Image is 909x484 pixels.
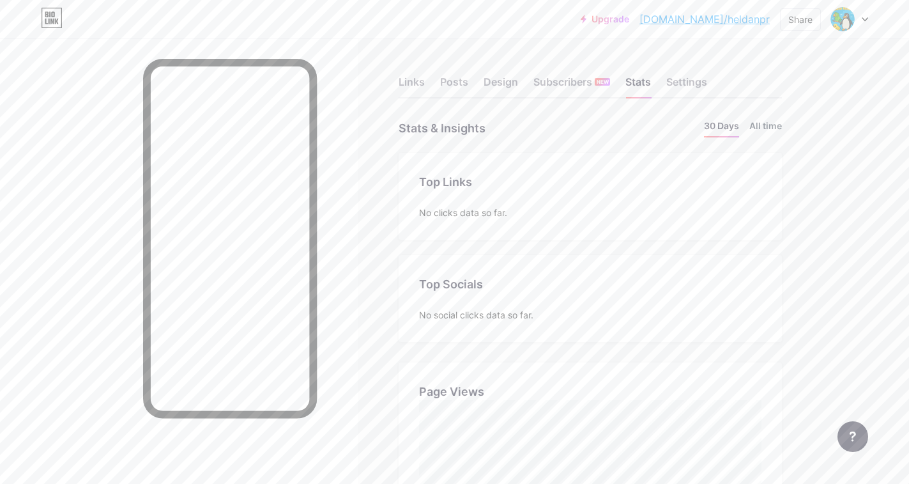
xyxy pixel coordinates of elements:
[399,74,425,97] div: Links
[141,75,215,84] div: Keywords by Traffic
[36,20,63,31] div: v 4.0.24
[399,119,485,137] div: Stats & Insights
[419,308,761,322] div: No social clicks data so far.
[625,74,651,97] div: Stats
[788,13,813,26] div: Share
[419,173,761,191] div: Top Links
[581,14,629,24] a: Upgrade
[484,74,518,97] div: Design
[749,119,782,137] li: All time
[666,74,707,97] div: Settings
[639,12,770,27] a: [DOMAIN_NAME]/heldanpr
[419,206,761,219] div: No clicks data so far.
[533,74,610,97] div: Subscribers
[20,33,31,43] img: website_grey.svg
[830,7,855,31] img: heldan Prom
[33,33,141,43] div: Domain: [DOMAIN_NAME]
[34,74,45,84] img: tab_domain_overview_orange.svg
[704,119,739,137] li: 30 Days
[20,20,31,31] img: logo_orange.svg
[419,383,761,400] div: Page Views
[127,74,137,84] img: tab_keywords_by_traffic_grey.svg
[597,78,609,86] span: NEW
[440,74,468,97] div: Posts
[419,276,761,293] div: Top Socials
[49,75,114,84] div: Domain Overview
